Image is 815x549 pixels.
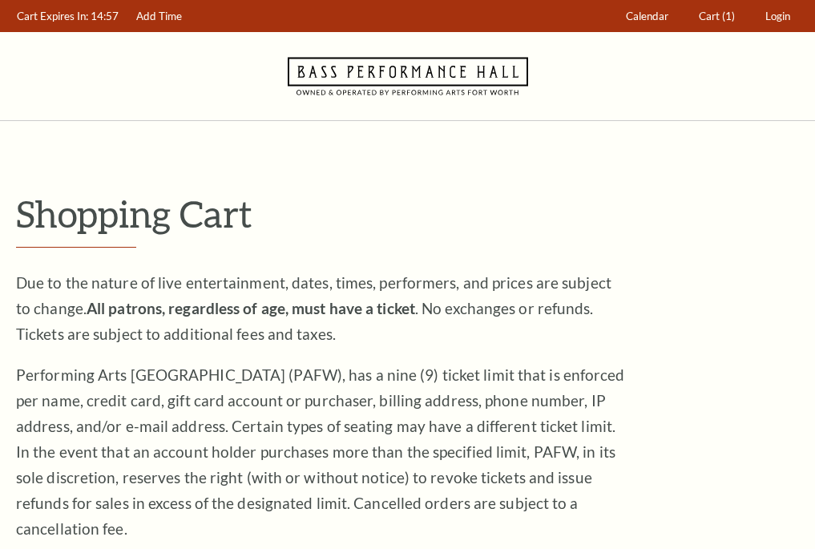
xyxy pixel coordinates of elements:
[91,10,119,22] span: 14:57
[16,362,625,542] p: Performing Arts [GEOGRAPHIC_DATA] (PAFW), has a nine (9) ticket limit that is enforced per name, ...
[619,1,676,32] a: Calendar
[765,10,790,22] span: Login
[16,193,799,234] p: Shopping Cart
[758,1,798,32] a: Login
[129,1,190,32] a: Add Time
[17,10,88,22] span: Cart Expires In:
[692,1,743,32] a: Cart (1)
[699,10,720,22] span: Cart
[16,273,611,343] span: Due to the nature of live entertainment, dates, times, performers, and prices are subject to chan...
[87,299,415,317] strong: All patrons, regardless of age, must have a ticket
[626,10,668,22] span: Calendar
[722,10,735,22] span: (1)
